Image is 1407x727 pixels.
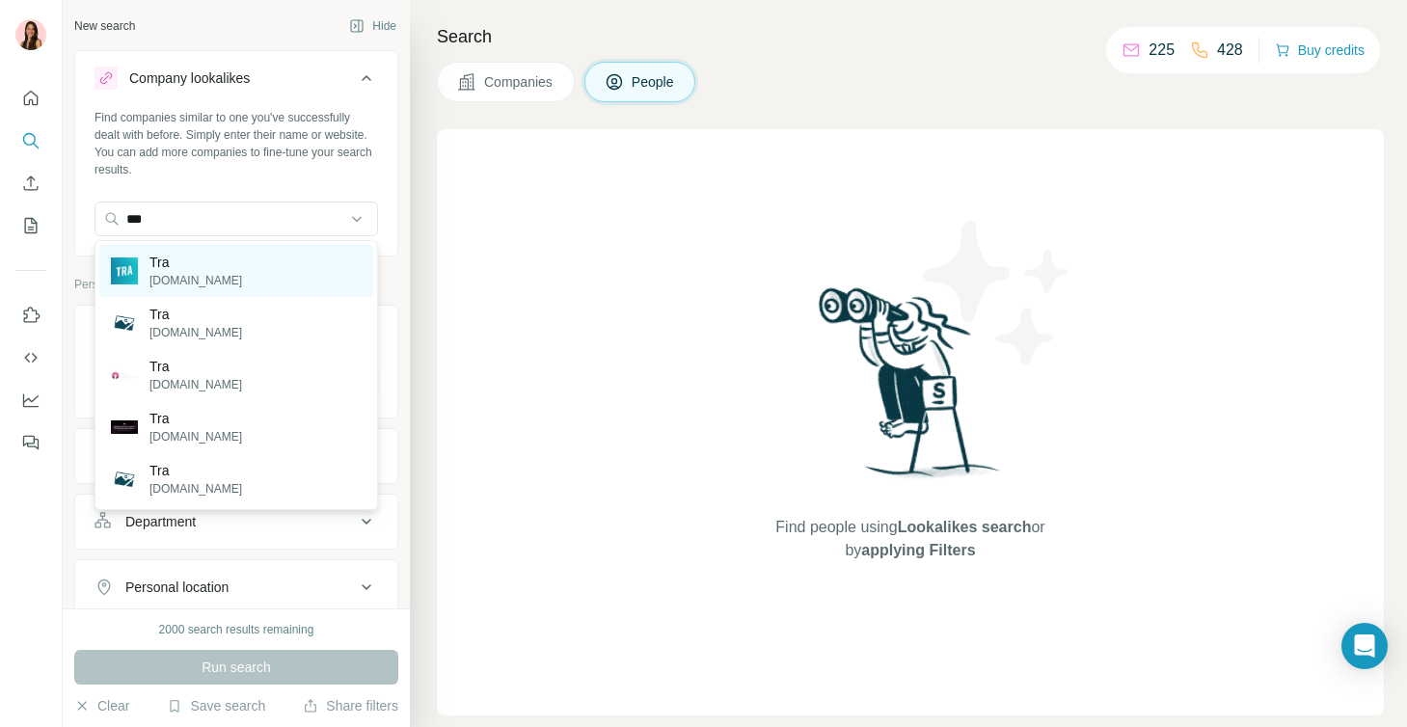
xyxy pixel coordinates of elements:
img: Tra [111,420,138,435]
button: Feedback [15,425,46,460]
button: Enrich CSV [15,166,46,201]
p: [DOMAIN_NAME] [149,376,242,393]
div: Personal location [125,578,229,597]
button: Quick start [15,81,46,116]
p: [DOMAIN_NAME] [149,428,242,445]
img: Surfe Illustration - Stars [910,206,1084,380]
img: Tra [111,362,138,389]
div: Company lookalikes [129,68,250,88]
button: Company lookalikes [75,55,397,109]
p: [DOMAIN_NAME] [149,272,242,289]
button: Department [75,498,397,545]
p: Tra [149,461,242,480]
p: [DOMAIN_NAME] [149,480,242,498]
p: Tra [149,409,242,428]
button: Hide [336,12,410,40]
span: Companies [484,72,555,92]
div: New search [74,17,135,35]
span: applying Filters [861,542,975,558]
img: Surfe Illustration - Woman searching with binoculars [810,283,1011,498]
button: Job title [75,310,397,363]
p: Tra [149,253,242,272]
button: Save search [167,696,265,715]
button: Clear [74,696,129,715]
p: Personal information [74,276,398,293]
img: Tra [111,310,138,337]
div: Find companies similar to one you've successfully dealt with before. Simply enter their name or w... [95,109,378,178]
button: Use Surfe API [15,340,46,375]
span: People [632,72,676,92]
div: 2000 search results remaining [159,621,314,638]
span: Find people using or by [756,516,1065,562]
button: Search [15,123,46,158]
button: Buy credits [1275,37,1365,64]
p: Tra [149,357,242,376]
div: Open Intercom Messenger [1341,623,1388,669]
button: My lists [15,208,46,243]
p: 428 [1217,39,1243,62]
span: Lookalikes search [898,519,1032,535]
img: Tra [111,257,138,284]
button: Use Surfe on LinkedIn [15,298,46,333]
button: Personal location [75,564,397,610]
p: 225 [1149,39,1175,62]
p: [DOMAIN_NAME] [149,324,242,341]
p: Tra [149,305,242,324]
img: Avatar [15,19,46,50]
h4: Search [437,23,1384,50]
button: Share filters [303,696,398,715]
img: Tra [111,466,138,493]
button: Dashboard [15,383,46,417]
div: Department [125,512,196,531]
button: Seniority [75,433,397,479]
